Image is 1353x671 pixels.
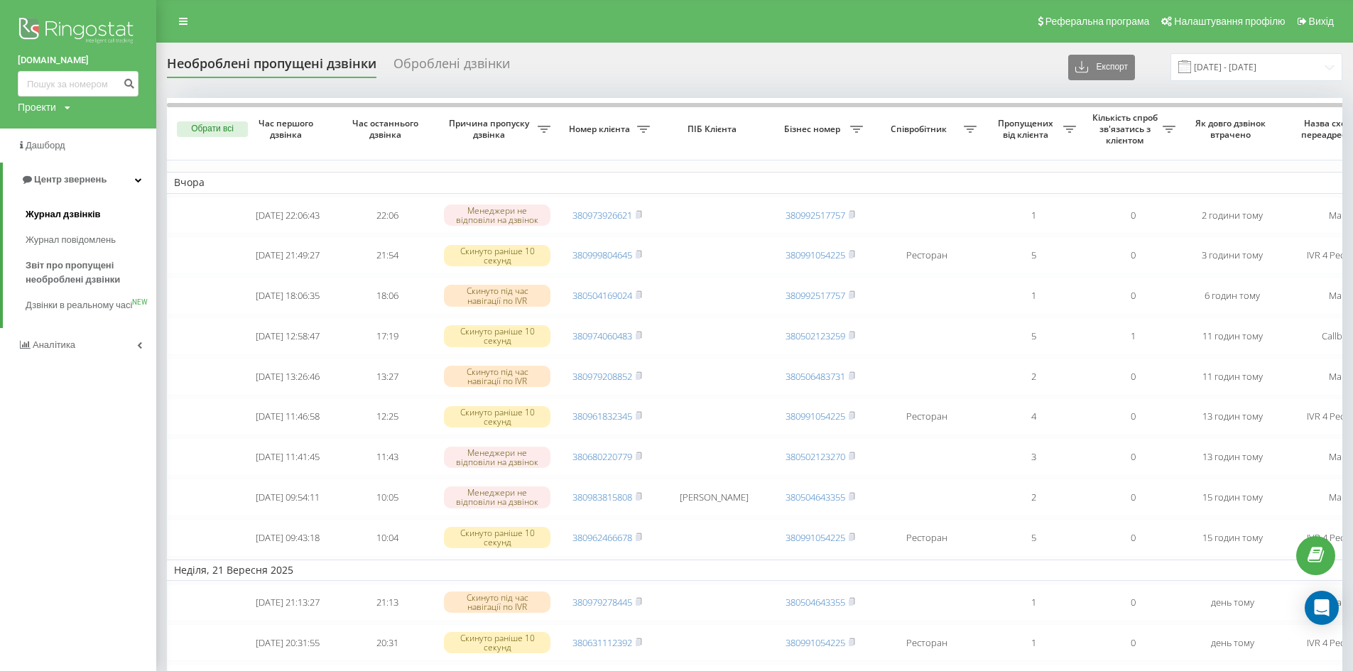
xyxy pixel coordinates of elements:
[572,410,632,422] a: 380961832345
[1083,398,1183,436] td: 0
[572,596,632,609] a: 380979278445
[565,124,637,135] span: Номер клієнта
[337,398,437,436] td: 12:25
[1083,197,1183,234] td: 0
[1083,479,1183,516] td: 0
[1090,112,1163,146] span: Кількість спроб зв'язатись з клієнтом
[238,358,337,395] td: [DATE] 13:26:46
[984,277,1083,315] td: 1
[786,491,845,503] a: 380504643355
[1305,591,1339,625] div: Open Intercom Messenger
[337,317,437,355] td: 17:19
[669,124,759,135] span: ПІБ Клієнта
[444,447,550,468] div: Менеджери не відповіли на дзвінок
[444,285,550,306] div: Скинуто під час навігації по IVR
[786,450,845,463] a: 380502123270
[984,438,1083,476] td: 3
[572,491,632,503] a: 380983815808
[1194,118,1271,140] span: Як довго дзвінок втрачено
[18,100,56,114] div: Проекти
[349,118,425,140] span: Час останнього дзвінка
[786,289,845,302] a: 380992517757
[1183,317,1282,355] td: 11 годин тому
[238,236,337,274] td: [DATE] 21:49:27
[26,258,149,287] span: Звіт про пропущені необроблені дзвінки
[984,584,1083,621] td: 1
[18,14,138,50] img: Ringostat logo
[1183,358,1282,395] td: 11 годин тому
[444,527,550,548] div: Скинуто раніше 10 секунд
[1083,317,1183,355] td: 1
[984,398,1083,436] td: 4
[1183,398,1282,436] td: 13 годин тому
[444,632,550,653] div: Скинуто раніше 10 секунд
[26,202,156,227] a: Журнал дзвінків
[1183,236,1282,274] td: 3 години тому
[1068,55,1135,80] button: Експорт
[778,124,850,135] span: Бізнес номер
[337,479,437,516] td: 10:05
[238,317,337,355] td: [DATE] 12:58:47
[786,329,845,342] a: 380502123259
[26,227,156,253] a: Журнал повідомлень
[444,366,550,387] div: Скинуто під час навігації по IVR
[444,204,550,226] div: Менеджери не відповіли на дзвінок
[167,56,376,78] div: Необроблені пропущені дзвінки
[786,370,845,383] a: 380506483731
[870,398,984,436] td: Ресторан
[444,325,550,347] div: Скинуто раніше 10 секунд
[34,174,107,185] span: Центр звернень
[572,289,632,302] a: 380504169024
[572,249,632,261] a: 380999804645
[1083,519,1183,557] td: 0
[26,298,132,312] span: Дзвінки в реальному часі
[337,584,437,621] td: 21:13
[33,339,75,350] span: Аналiтика
[984,236,1083,274] td: 5
[572,531,632,544] a: 380962466678
[1083,584,1183,621] td: 0
[444,406,550,427] div: Скинуто раніше 10 секунд
[1083,236,1183,274] td: 0
[337,277,437,315] td: 18:06
[26,140,65,151] span: Дашборд
[238,398,337,436] td: [DATE] 11:46:58
[984,519,1083,557] td: 5
[572,370,632,383] a: 380979208852
[26,253,156,293] a: Звіт про пропущені необроблені дзвінки
[991,118,1063,140] span: Пропущених від клієнта
[1183,624,1282,662] td: день тому
[1183,479,1282,516] td: 15 годин тому
[877,124,964,135] span: Співробітник
[1174,16,1285,27] span: Налаштування профілю
[786,209,845,222] a: 380992517757
[870,519,984,557] td: Ресторан
[337,519,437,557] td: 10:04
[444,486,550,508] div: Менеджери не відповіли на дзвінок
[238,277,337,315] td: [DATE] 18:06:35
[572,209,632,222] a: 380973926621
[26,233,116,247] span: Журнал повідомлень
[337,236,437,274] td: 21:54
[238,197,337,234] td: [DATE] 22:06:43
[177,121,248,137] button: Обрати всі
[26,207,101,222] span: Журнал дзвінків
[786,596,845,609] a: 380504643355
[18,71,138,97] input: Пошук за номером
[18,53,138,67] a: [DOMAIN_NAME]
[1183,519,1282,557] td: 15 годин тому
[249,118,326,140] span: Час першого дзвінка
[3,163,156,197] a: Центр звернень
[1083,624,1183,662] td: 0
[786,249,845,261] a: 380991054225
[984,479,1083,516] td: 2
[393,56,510,78] div: Оброблені дзвінки
[984,358,1083,395] td: 2
[1083,438,1183,476] td: 0
[1183,197,1282,234] td: 2 години тому
[1083,358,1183,395] td: 0
[238,584,337,621] td: [DATE] 21:13:27
[337,197,437,234] td: 22:06
[337,438,437,476] td: 11:43
[786,531,845,544] a: 380991054225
